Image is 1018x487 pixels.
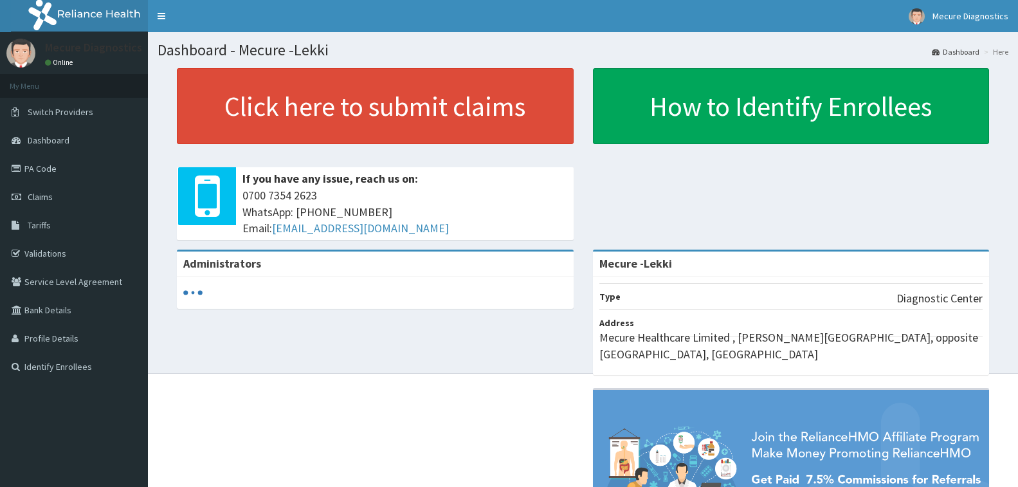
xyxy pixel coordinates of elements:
[599,291,621,302] b: Type
[28,106,93,118] span: Switch Providers
[45,58,76,67] a: Online
[183,256,261,271] b: Administrators
[599,317,634,329] b: Address
[28,134,69,146] span: Dashboard
[909,8,925,24] img: User Image
[932,10,1008,22] span: Mecure Diagnostics
[177,68,574,144] a: Click here to submit claims
[272,221,449,235] a: [EMAIL_ADDRESS][DOMAIN_NAME]
[599,329,983,362] p: Mecure Healthcare Limited , [PERSON_NAME][GEOGRAPHIC_DATA], opposite [GEOGRAPHIC_DATA], [GEOGRAPH...
[28,219,51,231] span: Tariffs
[45,42,142,53] p: Mecure Diagnostics
[242,171,418,186] b: If you have any issue, reach us on:
[183,283,203,302] svg: audio-loading
[158,42,1008,59] h1: Dashboard - Mecure -Lekki
[593,68,990,144] a: How to Identify Enrollees
[896,290,983,307] p: Diagnostic Center
[6,39,35,68] img: User Image
[599,256,672,271] strong: Mecure -Lekki
[932,46,979,57] a: Dashboard
[242,187,567,237] span: 0700 7354 2623 WhatsApp: [PHONE_NUMBER] Email:
[981,46,1008,57] li: Here
[28,191,53,203] span: Claims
